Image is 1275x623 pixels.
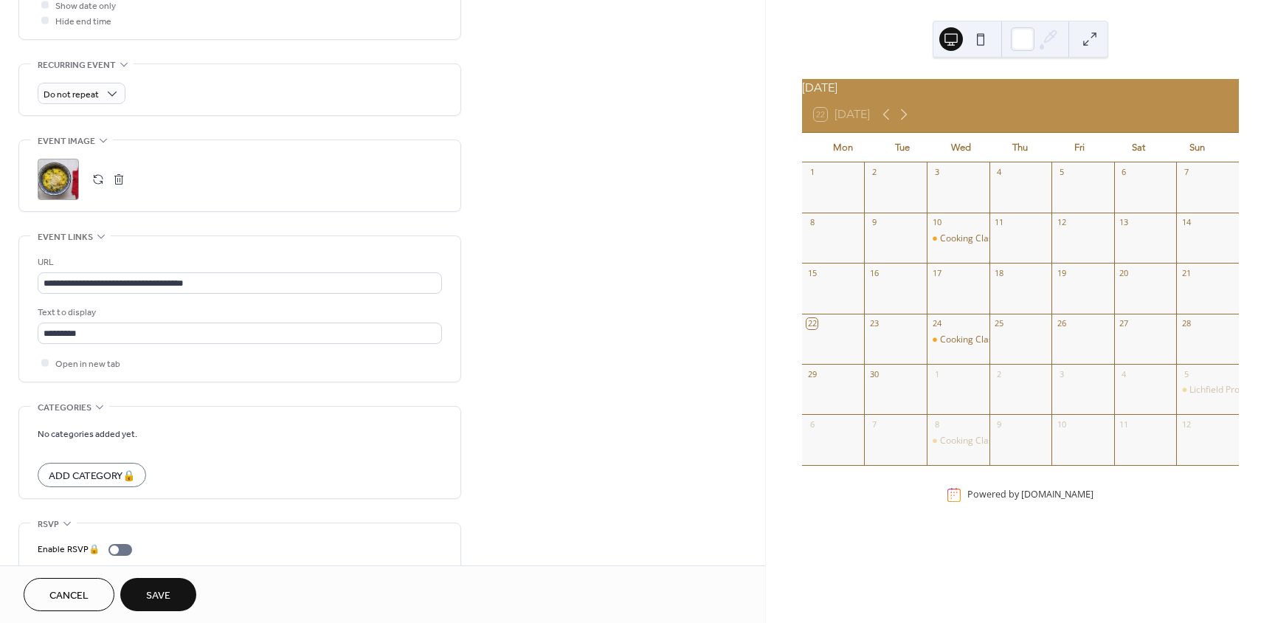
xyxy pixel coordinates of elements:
div: 7 [1181,167,1192,178]
div: Text to display [38,305,439,320]
div: 4 [1119,368,1130,379]
div: 10 [1056,419,1067,430]
div: 27 [1119,318,1130,329]
div: 11 [994,217,1005,228]
div: Sun [1168,133,1227,162]
div: 21 [1181,267,1192,278]
div: 5 [1181,368,1192,379]
div: Cooking Class [940,435,998,447]
span: Do not repeat [44,86,99,103]
div: 1 [931,368,942,379]
div: Fri [1050,133,1109,162]
div: 9 [994,419,1005,430]
div: Cooking Class [940,233,998,245]
span: Categories [38,400,91,416]
span: No categories added yet. [38,427,137,442]
span: Cancel [49,588,89,604]
div: 9 [868,217,880,228]
div: 30 [868,368,880,379]
div: 24 [931,318,942,329]
div: Sat [1109,133,1168,162]
div: Cooking Class [927,334,989,346]
div: 10 [931,217,942,228]
span: Event links [38,230,93,245]
div: 7 [868,419,880,430]
div: 2 [994,368,1005,379]
span: Hide end time [55,14,111,30]
div: 6 [806,419,818,430]
button: Cancel [24,578,114,611]
div: Wed [932,133,991,162]
div: 6 [1119,167,1130,178]
div: ; [38,159,79,200]
div: 8 [931,419,942,430]
div: 2 [868,167,880,178]
div: Cooking Class [927,233,989,245]
div: 14 [1181,217,1192,228]
div: Powered by [967,489,1093,501]
div: Cooking Class [940,334,998,346]
div: 22 [806,318,818,329]
div: Cooking Class [927,435,989,447]
div: 11 [1119,419,1130,430]
div: Lichfield Producers' Market [1176,384,1239,396]
a: [DOMAIN_NAME] [1021,489,1093,501]
div: 16 [868,267,880,278]
div: 5 [1056,167,1067,178]
div: 15 [806,267,818,278]
span: Event image [38,134,95,149]
div: 3 [1056,368,1067,379]
div: 25 [994,318,1005,329]
div: 26 [1056,318,1067,329]
button: Save [120,578,196,611]
div: 4 [994,167,1005,178]
div: 28 [1181,318,1192,329]
div: 8 [806,217,818,228]
div: 29 [806,368,818,379]
div: 12 [1056,217,1067,228]
div: Mon [814,133,873,162]
div: Tue [873,133,932,162]
div: Thu [991,133,1050,162]
div: URL [38,255,439,270]
span: Open in new tab [55,357,120,372]
div: 20 [1119,267,1130,278]
div: 19 [1056,267,1067,278]
div: 18 [994,267,1005,278]
div: 1 [806,167,818,178]
div: 23 [868,318,880,329]
span: RSVP [38,517,59,532]
span: Save [146,588,170,604]
div: 12 [1181,419,1192,430]
span: Recurring event [38,58,116,73]
div: 17 [931,267,942,278]
div: 3 [931,167,942,178]
div: [DATE] [802,79,1239,97]
div: 13 [1119,217,1130,228]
